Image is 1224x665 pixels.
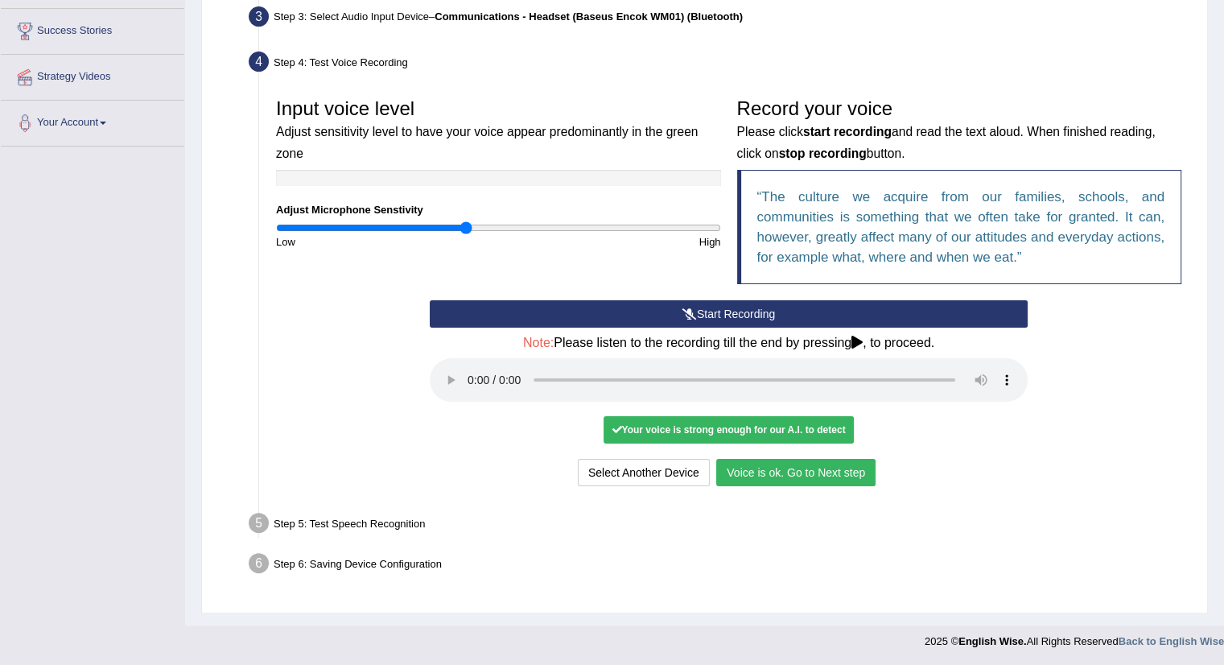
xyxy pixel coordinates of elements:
[276,125,698,159] small: Adjust sensitivity level to have your voice appear predominantly in the green zone
[430,336,1028,350] h4: Please listen to the recording till the end by pressing , to proceed.
[241,47,1200,82] div: Step 4: Test Voice Recording
[430,300,1028,328] button: Start Recording
[716,459,876,486] button: Voice is ok. Go to Next step
[578,459,710,486] button: Select Another Device
[1,9,184,49] a: Success Stories
[241,508,1200,543] div: Step 5: Test Speech Recognition
[1119,635,1224,647] a: Back to English Wise
[958,635,1026,647] strong: English Wise.
[523,336,554,349] span: Note:
[925,626,1224,649] div: 2025 © All Rights Reserved
[498,234,728,250] div: High
[268,234,498,250] div: Low
[276,98,721,162] h3: Input voice level
[604,416,853,444] div: Your voice is strong enough for our A.I. to detect
[737,98,1182,162] h3: Record your voice
[737,125,1156,159] small: Please click and read the text aloud. When finished reading, click on button.
[803,125,892,138] b: start recording
[1,101,184,141] a: Your Account
[1,55,184,95] a: Strategy Videos
[757,189,1165,265] q: The culture we acquire from our families, schools, and communities is something that we often tak...
[241,2,1200,37] div: Step 3: Select Audio Input Device
[429,10,743,23] span: –
[241,548,1200,584] div: Step 6: Saving Device Configuration
[779,147,867,160] b: stop recording
[276,202,423,217] label: Adjust Microphone Senstivity
[435,10,743,23] b: Communications - Headset (Baseus Encok WM01) (Bluetooth)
